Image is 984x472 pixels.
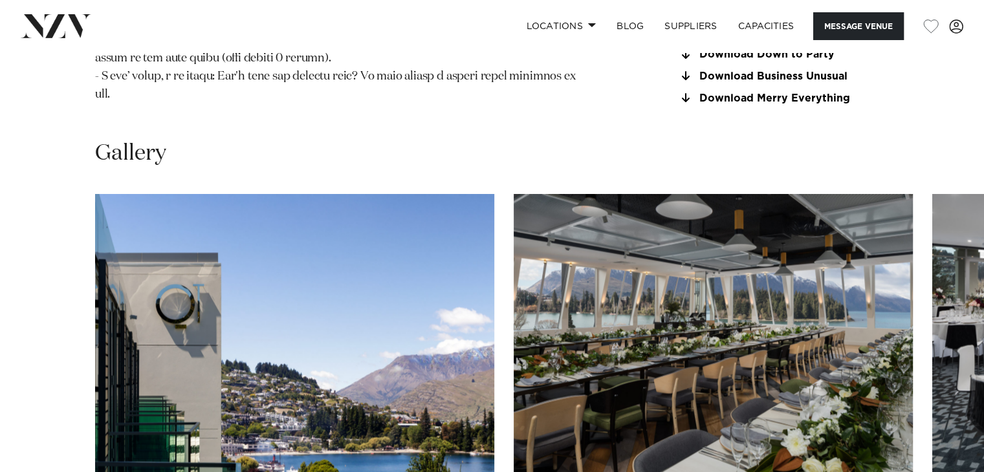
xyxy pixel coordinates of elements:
a: Locations [516,12,606,40]
a: Download Down to Party [678,48,889,60]
h2: Gallery [95,139,166,168]
a: Download Business Unusual [678,70,889,82]
button: Message Venue [813,12,904,40]
a: BLOG [606,12,654,40]
a: SUPPLIERS [654,12,727,40]
a: Download Merry Everything [678,92,889,104]
a: Capacities [728,12,805,40]
img: nzv-logo.png [21,14,91,38]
